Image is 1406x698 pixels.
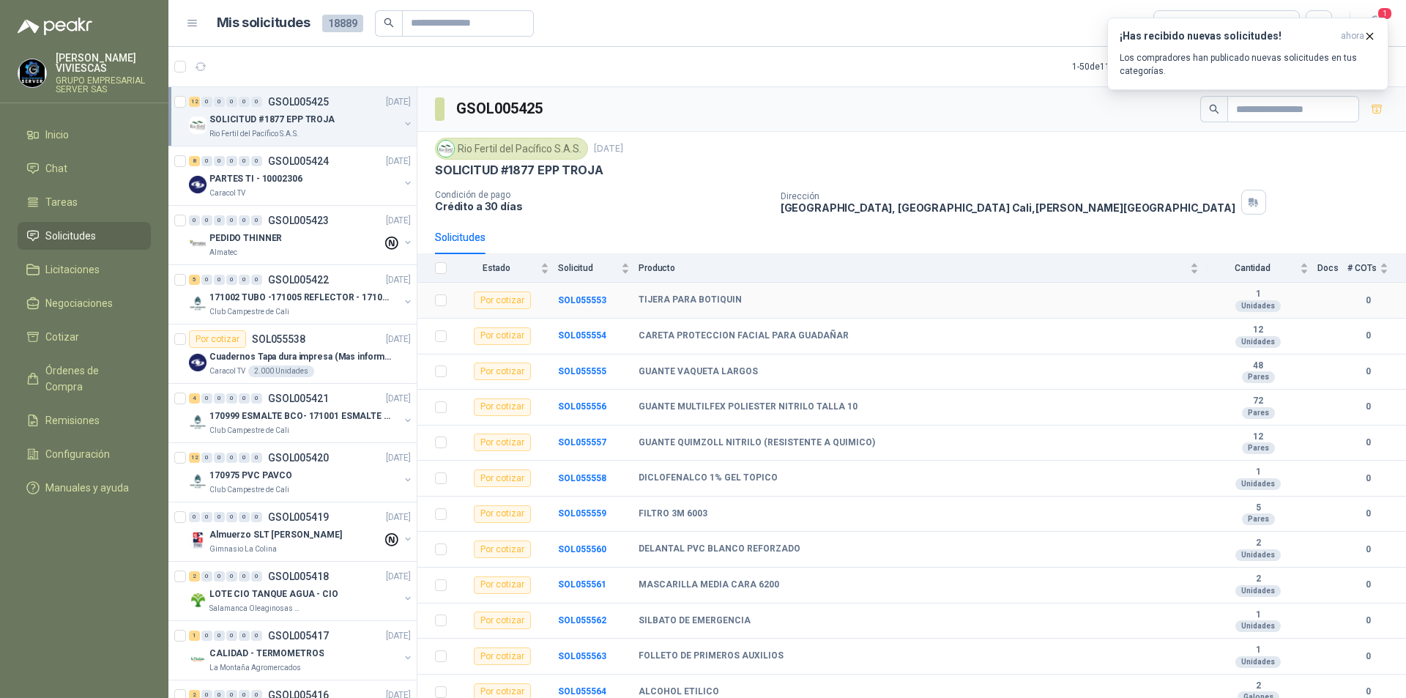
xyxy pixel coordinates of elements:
b: TIJERA PARA BOTIQUIN [639,294,742,306]
div: Rio Fertil del Pacífico S.A.S. [435,138,588,160]
a: SOL055557 [558,437,606,448]
b: GUANTE MULTILFEX POLIESTER NITRILO TALLA 10 [639,401,858,413]
p: La Montaña Agromercados [209,662,301,674]
th: # COTs [1347,254,1406,283]
a: SOL055555 [558,366,606,376]
div: 0 [201,512,212,522]
span: Manuales y ayuda [45,480,129,496]
b: GUANTE QUIMZOLL NITRILO (RESISTENTE A QUIMICO) [639,437,875,449]
a: Licitaciones [18,256,151,283]
img: Company Logo [189,472,207,490]
a: Remisiones [18,406,151,434]
div: 0 [226,631,237,641]
div: 12 [189,453,200,463]
div: Por cotizar [474,434,531,451]
div: 0 [214,97,225,107]
div: 0 [239,156,250,166]
a: Inicio [18,121,151,149]
p: LOTE CIO TANQUE AGUA - CIO [209,587,338,601]
p: Gimnasio La Colina [209,543,277,555]
b: 2 [1208,573,1309,585]
div: 0 [214,453,225,463]
div: 0 [214,393,225,404]
p: Almatec [209,247,237,259]
div: 0 [214,156,225,166]
div: 0 [251,453,262,463]
div: 1 - 50 de 11189 [1072,55,1172,78]
div: 0 [201,215,212,226]
a: 4 0 0 0 0 0 GSOL005421[DATE] Company Logo170999 ESMALTE BCO- 171001 ESMALTE GRISClub Campestre de... [189,390,414,437]
div: 0 [226,215,237,226]
a: Tareas [18,188,151,216]
a: 5 0 0 0 0 0 GSOL005422[DATE] Company Logo171002 TUBO -171005 REFLECTOR - 171007 PANELClub Campest... [189,271,414,318]
div: Unidades [1235,300,1281,312]
p: SOLICITUD #1877 EPP TROJA [435,163,603,178]
b: SOL055561 [558,579,606,590]
div: Unidades [1235,478,1281,490]
div: Por cotizar [189,330,246,348]
div: 0 [251,215,262,226]
b: 2 [1208,680,1309,692]
a: Solicitudes [18,222,151,250]
div: 0 [251,393,262,404]
div: 5 [189,275,200,285]
p: [DATE] [386,95,411,109]
a: 1 0 0 0 0 0 GSOL005417[DATE] Company LogoCALIDAD - TERMOMETROSLa Montaña Agromercados [189,627,414,674]
b: 1 [1208,289,1309,300]
p: Caracol TV [209,365,245,377]
span: Solicitudes [45,228,96,244]
span: Negociaciones [45,295,113,311]
p: [DATE] [386,392,411,406]
b: 12 [1208,431,1309,443]
b: 2 [1208,538,1309,549]
p: 170999 ESMALTE BCO- 171001 ESMALTE GRIS [209,409,392,423]
a: Cotizar [18,323,151,351]
a: 12 0 0 0 0 0 GSOL005420[DATE] Company Logo170975 PVC PAVCOClub Campestre de Cali [189,449,414,496]
img: Company Logo [438,141,454,157]
span: Cantidad [1208,263,1297,273]
div: 0 [226,393,237,404]
img: Company Logo [189,235,207,253]
b: SOL055562 [558,615,606,625]
div: 0 [226,156,237,166]
a: Por cotizarSOL055538[DATE] Company LogoCuadernos Tapa dura impresa (Mas informacion en el adjunto... [168,324,417,384]
b: 5 [1208,502,1309,514]
img: Company Logo [18,59,46,87]
p: [DATE] [386,273,411,287]
div: 0 [239,631,250,641]
p: [PERSON_NAME] VIVIESCAS [56,53,151,73]
b: 0 [1347,294,1388,308]
span: Tareas [45,194,78,210]
div: Unidades [1235,336,1281,348]
div: Unidades [1235,585,1281,597]
div: 0 [214,215,225,226]
b: DELANTAL PVC BLANCO REFORZADO [639,543,800,555]
a: SOL055564 [558,686,606,697]
a: SOL055560 [558,544,606,554]
th: Docs [1317,254,1347,283]
div: 0 [189,512,200,522]
b: 72 [1208,396,1309,407]
p: GSOL005424 [268,156,329,166]
div: 0 [214,512,225,522]
b: SOL055558 [558,473,606,483]
a: SOL055563 [558,651,606,661]
div: 0 [201,631,212,641]
img: Logo peakr [18,18,92,35]
div: 0 [226,453,237,463]
a: Negociaciones [18,289,151,317]
p: GSOL005423 [268,215,329,226]
div: 0 [201,97,212,107]
a: Manuales y ayuda [18,474,151,502]
div: Por cotizar [474,647,531,665]
p: GSOL005420 [268,453,329,463]
th: Solicitud [558,254,639,283]
b: 1 [1208,645,1309,656]
b: 0 [1347,436,1388,450]
img: Company Logo [189,591,207,609]
div: 0 [214,631,225,641]
b: 12 [1208,324,1309,336]
div: 0 [226,97,237,107]
span: Licitaciones [45,261,100,278]
h1: Mis solicitudes [217,12,310,34]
